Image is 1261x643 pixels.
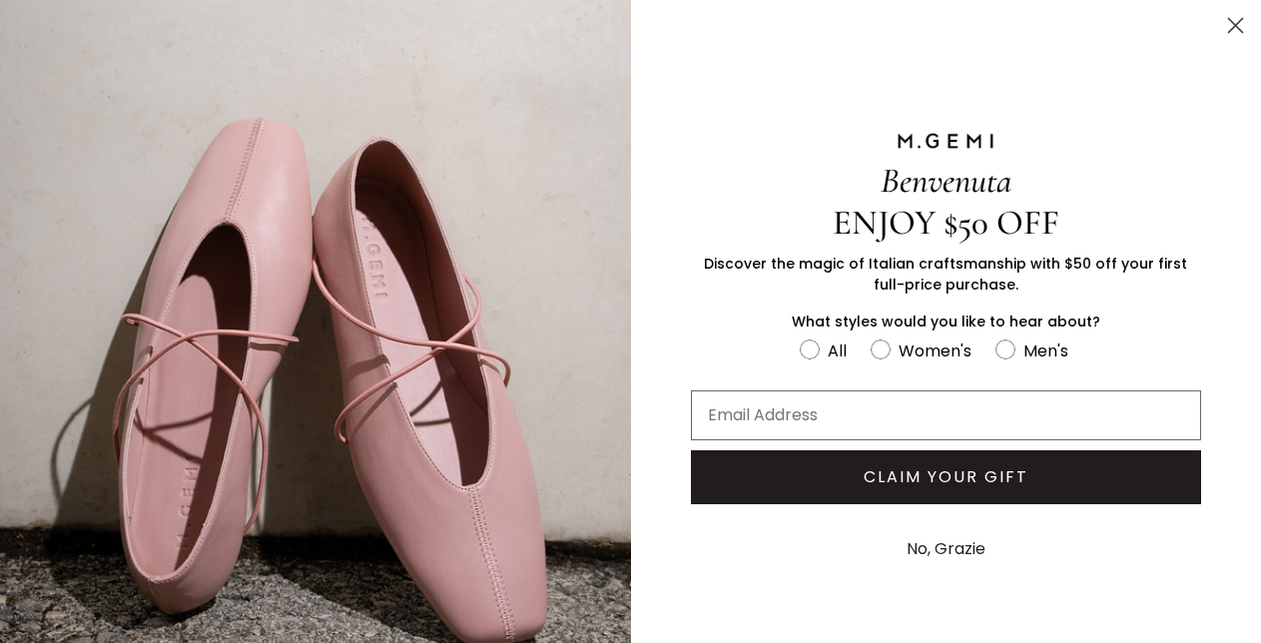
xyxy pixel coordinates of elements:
span: Discover the magic of Italian craftsmanship with $50 off your first full-price purchase. [704,254,1187,295]
img: M.GEMI [896,132,995,150]
button: CLAIM YOUR GIFT [691,450,1202,504]
input: Email Address [691,390,1202,440]
div: Women's [899,338,971,363]
span: Benvenuta [881,160,1011,202]
span: ENJOY $50 OFF [833,202,1059,244]
div: All [828,338,847,363]
div: Men's [1023,338,1068,363]
span: What styles would you like to hear about? [792,312,1100,331]
button: No, Grazie [897,524,995,574]
button: Close dialog [1218,8,1253,43]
